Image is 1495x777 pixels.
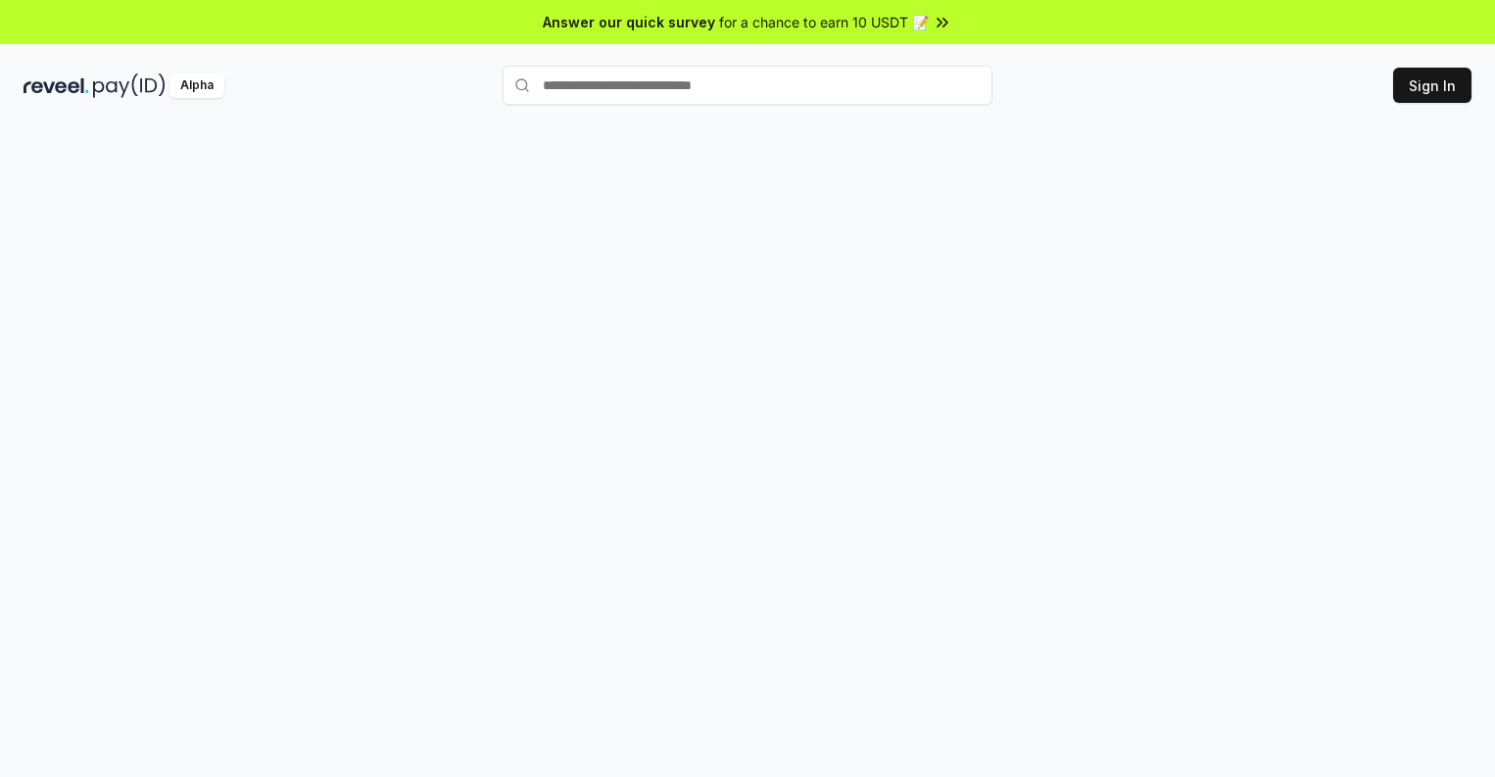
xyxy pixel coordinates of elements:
[1393,68,1471,103] button: Sign In
[719,12,929,32] span: for a chance to earn 10 USDT 📝
[543,12,715,32] span: Answer our quick survey
[93,73,166,98] img: pay_id
[24,73,89,98] img: reveel_dark
[169,73,224,98] div: Alpha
